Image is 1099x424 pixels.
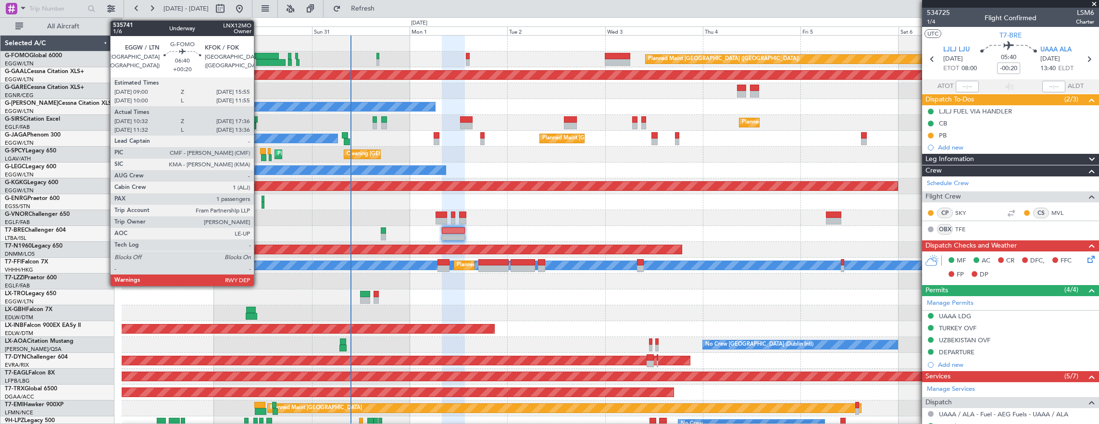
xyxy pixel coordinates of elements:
[5,402,24,408] span: T7-EMI
[1064,94,1078,104] span: (2/3)
[985,13,1037,23] div: Flight Confirmed
[5,69,27,75] span: G-GAAL
[5,148,25,154] span: G-SPCY
[703,26,800,35] div: Thu 4
[939,312,971,320] div: UAAA LDG
[937,224,953,235] div: OBX
[943,64,959,74] span: ETOT
[5,282,30,289] a: EGLF/FAB
[5,259,48,265] a: T7-FFIFalcon 7X
[937,82,953,91] span: ATOT
[277,147,388,162] div: Planned Maint Athens ([PERSON_NAME] Intl)
[25,23,101,30] span: All Aircraft
[5,418,55,424] a: 9H-LPZLegacy 500
[5,354,26,360] span: T7-DYN
[1006,256,1014,266] span: CR
[1001,53,1016,62] span: 05:40
[1064,371,1078,381] span: (5/7)
[742,115,893,130] div: Planned Maint [GEOGRAPHIC_DATA] ([GEOGRAPHIC_DATA])
[5,314,33,321] a: EDLW/DTM
[5,243,32,249] span: T7-N1960
[5,393,34,400] a: DGAA/ACC
[925,397,952,408] span: Dispatch
[5,227,66,233] a: T7-BREChallenger 604
[411,19,427,27] div: [DATE]
[962,64,977,74] span: 08:00
[939,348,974,356] div: DEPARTURE
[5,139,34,147] a: EGGW/LTN
[943,45,970,55] span: LJLJ LJU
[5,108,34,115] a: EGGW/LTN
[29,1,85,16] input: Trip Number
[5,171,34,178] a: EGGW/LTN
[5,196,27,201] span: G-ENRG
[5,53,62,59] a: G-FOMOGlobal 6000
[927,299,974,308] a: Manage Permits
[1076,8,1094,18] span: LSM6
[5,307,52,312] a: LX-GBHFalcon 7X
[5,386,57,392] a: T7-TRXGlobal 6500
[5,196,60,201] a: G-ENRGPraetor 600
[943,54,963,64] span: [DATE]
[5,227,25,233] span: T7-BRE
[1033,208,1049,218] div: CS
[925,285,948,296] span: Permits
[5,418,24,424] span: 9H-LPZ
[124,19,140,27] div: [DATE]
[5,76,34,83] a: EGGW/LTN
[939,131,947,139] div: PB
[5,148,56,154] a: G-SPCYLegacy 650
[925,165,942,176] span: Crew
[939,336,990,344] div: UZBEKISTAN OVF
[5,409,33,416] a: LFMN/NCE
[5,132,27,138] span: G-JAGA
[5,69,84,75] a: G-GAALCessna Citation XLS+
[5,330,33,337] a: EDLW/DTM
[925,154,974,165] span: Leg Information
[927,179,969,188] a: Schedule Crew
[5,362,29,369] a: EVRA/RIX
[5,338,74,344] a: LX-AOACitation Mustang
[939,119,947,127] div: CB
[1051,209,1073,217] a: MVL
[5,212,70,217] a: G-VNORChallenger 650
[800,26,898,35] div: Fri 5
[5,132,61,138] a: G-JAGAPhenom 300
[328,1,386,16] button: Refresh
[167,163,184,177] div: Owner
[5,164,25,170] span: G-LEGC
[1076,18,1094,26] span: Charter
[5,298,34,305] a: EGGW/LTN
[5,323,24,328] span: LX-INB
[5,212,28,217] span: G-VNOR
[5,235,26,242] a: LTBA/ISL
[1040,45,1072,55] span: UAAA ALA
[1061,256,1072,266] span: FFC
[507,26,605,35] div: Tue 2
[5,53,29,59] span: G-FOMO
[957,256,966,266] span: MF
[5,180,27,186] span: G-KGKG
[5,370,28,376] span: T7-EAGL
[5,386,25,392] span: T7-TRX
[899,26,996,35] div: Sat 6
[938,361,1094,369] div: Add new
[163,4,209,13] span: [DATE] - [DATE]
[938,143,1094,151] div: Add new
[5,116,60,122] a: G-SIRSCitation Excel
[5,219,30,226] a: EGLF/FAB
[925,240,1017,251] span: Dispatch Checks and Weather
[347,147,482,162] div: Cleaning [GEOGRAPHIC_DATA] ([PERSON_NAME] Intl)
[5,203,30,210] a: EGSS/STN
[1058,64,1074,74] span: ELDT
[924,29,941,38] button: UTC
[5,100,112,106] a: G-[PERSON_NAME]Cessna Citation XLS
[648,52,799,66] div: Planned Maint [GEOGRAPHIC_DATA] ([GEOGRAPHIC_DATA])
[410,26,507,35] div: Mon 1
[542,131,694,146] div: Planned Maint [GEOGRAPHIC_DATA] ([GEOGRAPHIC_DATA])
[5,164,56,170] a: G-LEGCLegacy 600
[1040,64,1056,74] span: 13:40
[5,307,26,312] span: LX-GBH
[343,5,383,12] span: Refresh
[925,191,961,202] span: Flight Crew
